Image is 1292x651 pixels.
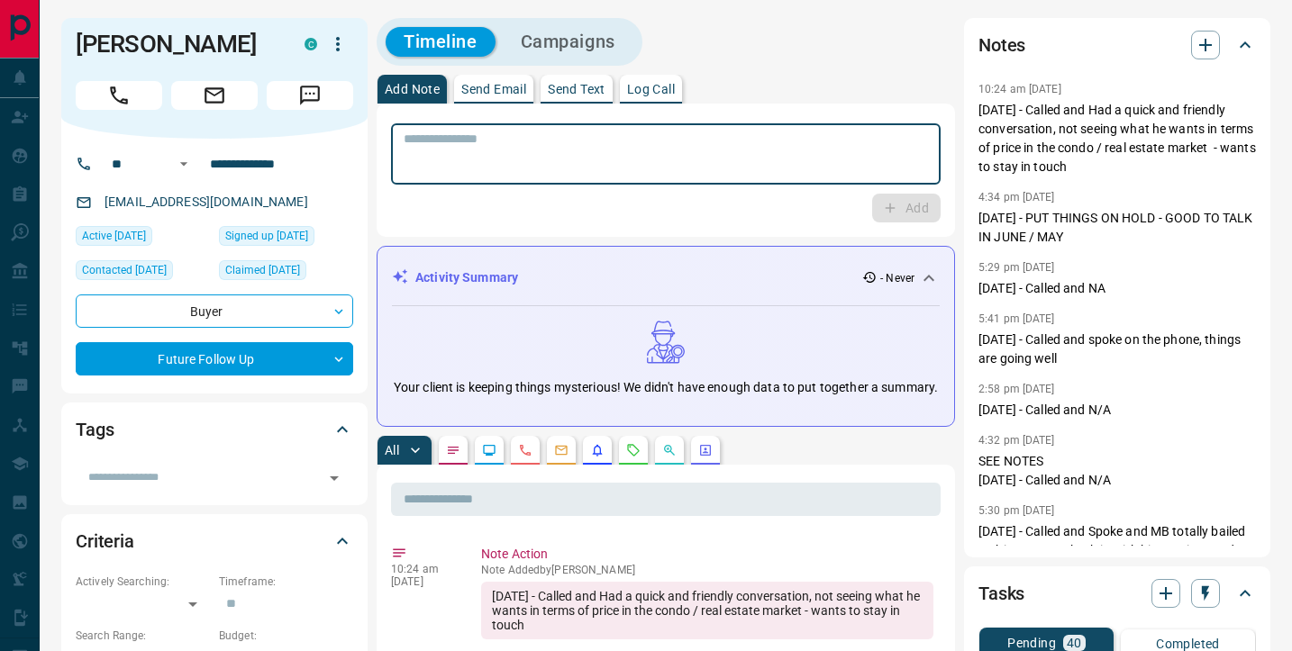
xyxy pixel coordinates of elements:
[267,81,353,110] span: Message
[548,83,605,95] p: Send Text
[978,279,1256,298] p: [DATE] - Called and NA
[76,81,162,110] span: Call
[76,520,353,563] div: Criteria
[482,443,496,457] svg: Lead Browsing Activity
[225,261,300,279] span: Claimed [DATE]
[171,81,258,110] span: Email
[219,226,353,251] div: Wed Aug 07 2019
[391,563,454,575] p: 10:24 am
[385,444,399,457] p: All
[225,227,308,245] span: Signed up [DATE]
[978,522,1256,579] p: [DATE] - Called and Spoke and MB totally bailed on him. Has to check in with him again. Good to t...
[978,434,1055,447] p: 4:32 pm [DATE]
[978,383,1055,395] p: 2:58 pm [DATE]
[76,226,210,251] div: Tue Oct 01 2019
[627,83,675,95] p: Log Call
[662,443,677,457] svg: Opportunities
[554,443,569,457] svg: Emails
[446,443,460,457] svg: Notes
[76,628,210,644] p: Search Range:
[76,408,353,451] div: Tags
[1067,637,1082,649] p: 40
[1007,637,1056,649] p: Pending
[590,443,605,457] svg: Listing Alerts
[82,261,167,279] span: Contacted [DATE]
[82,227,146,245] span: Active [DATE]
[978,83,1061,95] p: 10:24 am [DATE]
[481,545,933,564] p: Note Action
[626,443,641,457] svg: Requests
[503,27,633,57] button: Campaigns
[391,575,454,588] p: [DATE]
[76,30,278,59] h1: [PERSON_NAME]
[978,191,1055,203] p: 4:34 pm [DATE]
[76,294,353,328] div: Buyer
[76,527,134,556] h2: Criteria
[978,452,1256,490] p: SEE NOTES [DATE] - Called and N/A
[219,628,353,644] p: Budget:
[76,260,210,285] div: Thu Jul 21 2022
[978,572,1256,615] div: Tasks
[322,466,347,491] button: Open
[978,261,1055,274] p: 5:29 pm [DATE]
[386,27,496,57] button: Timeline
[105,194,308,209] a: [EMAIL_ADDRESS][DOMAIN_NAME]
[1156,637,1220,650] p: Completed
[481,582,933,639] div: [DATE] - Called and Had a quick and friendly conversation, not seeing what he wants in terms of p...
[415,268,518,287] p: Activity Summary
[978,330,1256,368] p: [DATE] - Called and spoke on the phone, things are going well
[978,312,1055,325] p: 5:41 pm [DATE]
[394,378,938,397] p: Your client is keeping things mysterious! We didn't have enough data to put together a summary.
[76,342,353,375] div: Future Follow Up
[978,31,1025,59] h2: Notes
[978,209,1256,247] p: [DATE] - PUT THINGS ON HOLD - GOOD TO TALK IN JUNE / MAY
[698,443,713,457] svg: Agent Actions
[76,415,114,444] h2: Tags
[481,564,933,576] p: Note Added by [PERSON_NAME]
[518,443,532,457] svg: Calls
[385,83,440,95] p: Add Note
[219,260,353,285] div: Wed Aug 07 2019
[461,83,526,95] p: Send Email
[219,574,353,590] p: Timeframe:
[978,23,1256,67] div: Notes
[978,401,1256,420] p: [DATE] - Called and N/A
[305,38,317,50] div: condos.ca
[978,101,1256,176] p: [DATE] - Called and Had a quick and friendly conversation, not seeing what he wants in terms of p...
[173,153,195,175] button: Open
[978,579,1024,608] h2: Tasks
[392,261,940,294] div: Activity Summary- Never
[76,574,210,590] p: Actively Searching:
[978,504,1055,517] p: 5:30 pm [DATE]
[880,270,914,286] p: - Never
